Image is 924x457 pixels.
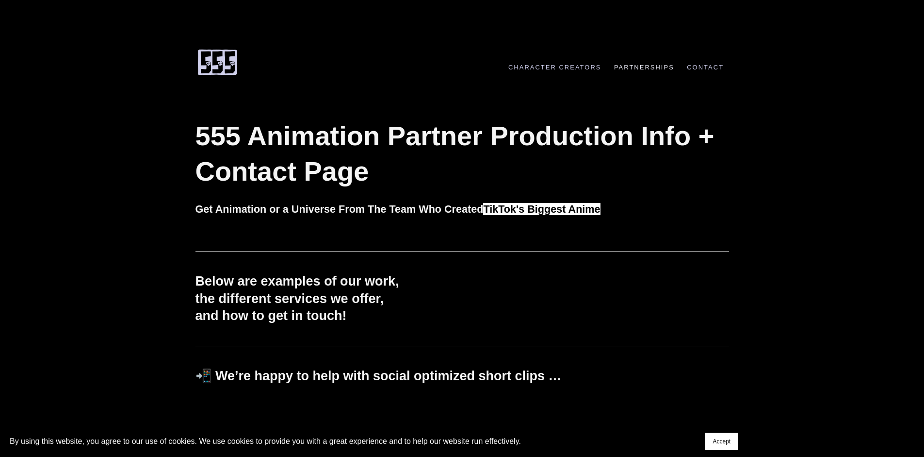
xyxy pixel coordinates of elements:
[195,54,239,68] a: 555 Comic
[705,433,738,450] button: Accept
[682,64,729,71] a: Contact
[195,368,729,385] h1: 📲 We’re happy to help with social optimized short clips …
[195,49,239,76] img: 555 Comic
[503,64,606,71] a: Character Creators
[713,438,730,445] span: Accept
[195,203,729,216] h2: Get Animation or a Universe From The Team Who Created
[195,118,729,189] h1: 555 Animation Partner Production Info + Contact Page
[10,435,521,448] p: By using this website, you agree to our use of cookies. We use cookies to provide you with a grea...
[483,203,600,215] span: TikTok's Biggest Anime
[609,64,680,71] a: Partnerships
[195,273,729,324] h1: Below are examples of our work, the different services we offer, and how to get in touch!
